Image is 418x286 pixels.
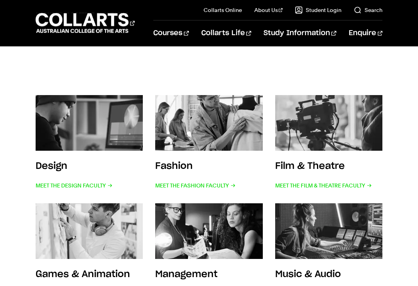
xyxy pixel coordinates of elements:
[155,95,262,191] a: Fashion Meet the Fashion Faculty
[275,162,345,171] h3: Film & Theatre
[295,6,341,14] a: Student Login
[36,95,143,191] a: Design Meet the Design Faculty
[275,95,382,191] a: Film & Theatre Meet the Film & Theatre Faculty
[36,180,113,191] span: Meet the Design Faculty
[275,180,372,191] span: Meet the Film & Theatre Faculty
[204,6,242,14] a: Collarts Online
[354,6,382,14] a: Search
[36,162,67,171] h3: Design
[155,162,193,171] h3: Fashion
[349,20,382,46] a: Enquire
[275,270,341,279] h3: Music & Audio
[201,20,251,46] a: Collarts Life
[155,180,236,191] span: Meet the Fashion Faculty
[36,12,134,34] div: Go to homepage
[36,270,130,279] h3: Games & Animation
[155,270,218,279] h3: Management
[153,20,188,46] a: Courses
[254,6,283,14] a: About Us
[264,20,336,46] a: Study Information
